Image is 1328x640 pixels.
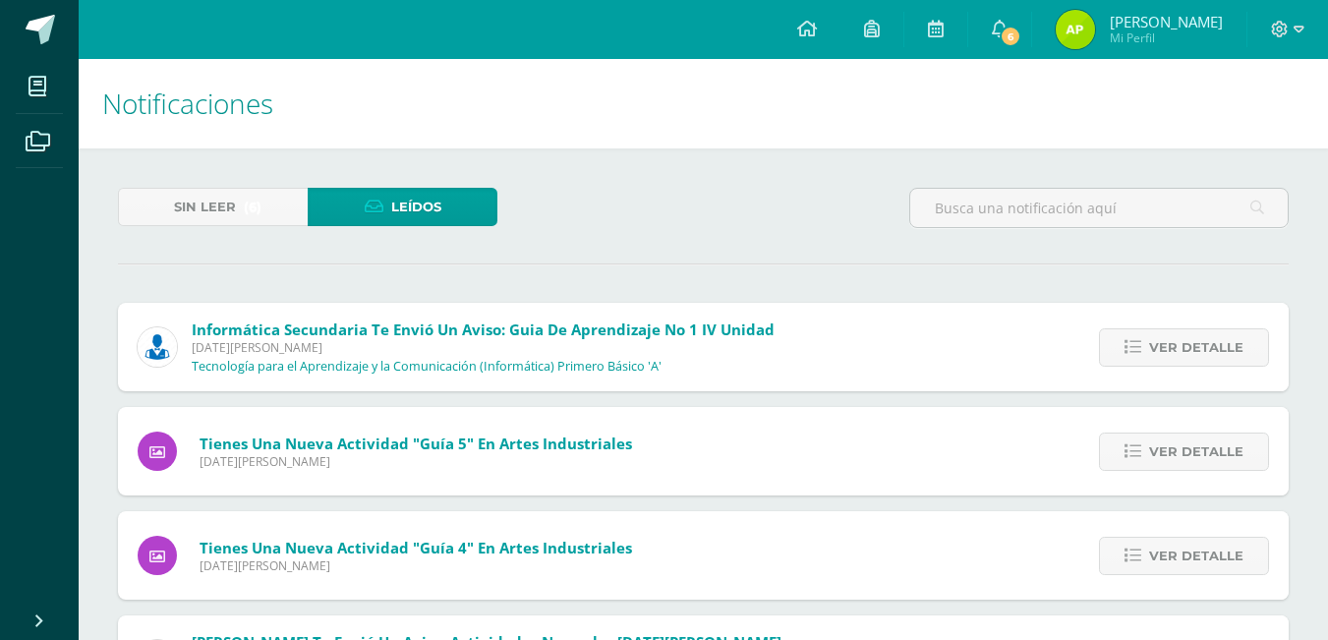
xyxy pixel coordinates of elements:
[1110,29,1223,46] span: Mi Perfil
[1149,329,1243,366] span: Ver detalle
[1149,434,1243,470] span: Ver detalle
[192,359,662,375] p: Tecnología para el Aprendizaje y la Comunicación (Informática) Primero Básico 'A'
[200,538,632,557] span: Tienes una nueva actividad "Guía 4" En Artes Industriales
[200,453,632,470] span: [DATE][PERSON_NAME]
[102,85,273,122] span: Notificaciones
[1000,26,1021,47] span: 6
[1149,538,1243,574] span: Ver detalle
[174,189,236,225] span: Sin leer
[910,189,1288,227] input: Busca una notificación aquí
[192,339,775,356] span: [DATE][PERSON_NAME]
[308,188,497,226] a: Leídos
[200,557,632,574] span: [DATE][PERSON_NAME]
[244,189,261,225] span: (6)
[1110,12,1223,31] span: [PERSON_NAME]
[1056,10,1095,49] img: 8c24789ac69e995d34b3b5f151a02f68.png
[138,327,177,367] img: 6ed6846fa57649245178fca9fc9a58dd.png
[200,434,632,453] span: Tienes una nueva actividad "Guía 5" En Artes Industriales
[391,189,441,225] span: Leídos
[118,188,308,226] a: Sin leer(6)
[192,320,775,339] span: Informática Secundaria te envió un aviso: Guia De Aprendizaje No 1 IV Unidad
